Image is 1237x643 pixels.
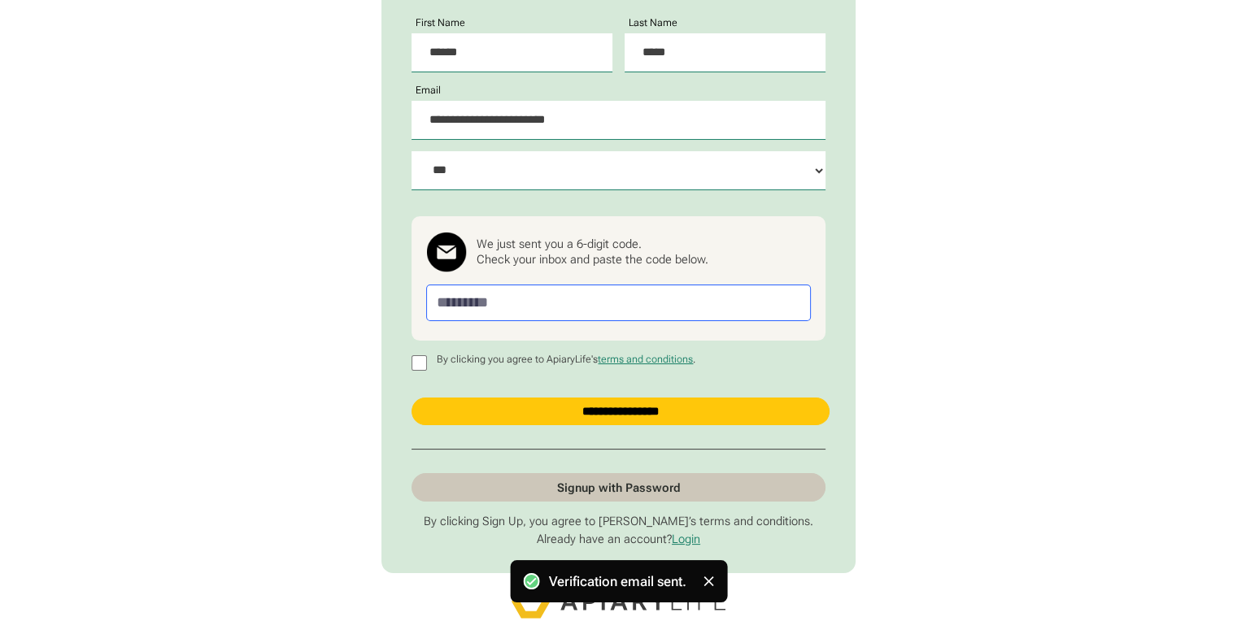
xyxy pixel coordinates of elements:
a: Login [672,532,700,546]
div: We just sent you a 6-digit code. Check your inbox and paste the code below. [477,237,708,266]
p: By clicking Sign Up, you agree to [PERSON_NAME]’s terms and conditions. [412,514,826,528]
label: First Name [412,18,471,29]
p: By clicking you agree to ApiaryLife's . [433,354,701,366]
a: terms and conditions [598,354,693,365]
label: Last Name [625,18,683,29]
div: Verification email sent. [549,570,686,593]
p: Already have an account? [412,532,826,546]
label: Email [412,85,446,97]
a: Signup with Password [412,473,826,502]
